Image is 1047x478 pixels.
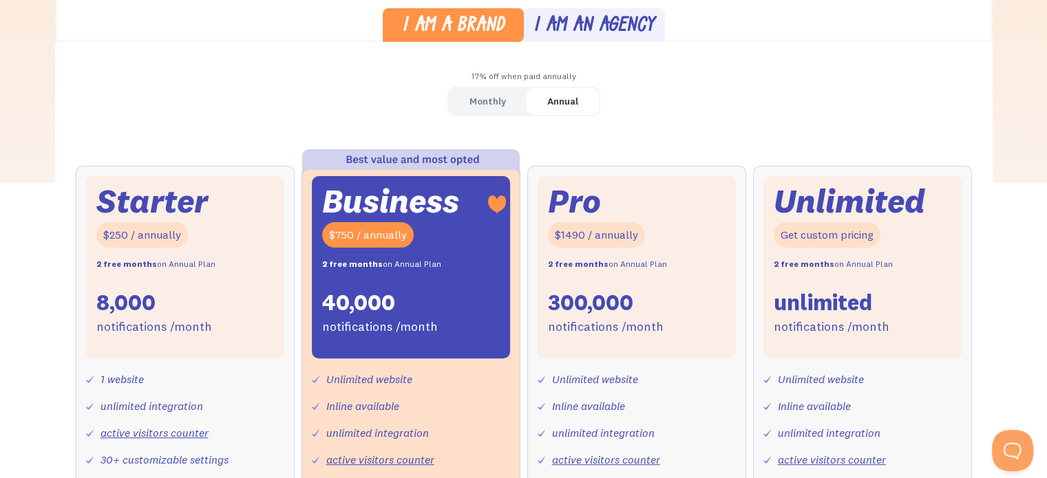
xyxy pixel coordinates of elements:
a: active visitors counter [326,453,434,466]
strong: 2 free months [548,259,609,269]
div: 17% off when paid annually [55,67,993,87]
div: 300,000 [548,288,633,317]
div: notifications /month [774,317,889,337]
div: 1 website [101,369,144,389]
div: on Annual Plan [96,254,215,274]
div: Business [322,186,459,216]
strong: 2 free months [322,259,383,269]
div: I am a brand [402,17,505,36]
div: notifications /month [322,317,438,337]
div: Monthly [469,91,506,111]
div: unlimited integration [326,423,429,443]
div: $1490 / annually [548,222,645,248]
a: active visitors counter [552,453,660,466]
div: notifications /month [548,317,664,337]
div: 30+ customizable settings [101,450,229,470]
div: Unlimited [774,186,925,216]
div: on Annual Plan [322,254,441,274]
div: Unlimited website [552,369,638,389]
div: Inline available [326,396,399,416]
div: unlimited [774,288,872,317]
div: Pro [548,186,601,216]
div: $250 / annually [96,222,188,248]
a: active visitors counter [101,426,209,439]
div: unlimited integration [101,396,203,416]
strong: 2 free months [774,259,834,269]
div: Inline available [552,396,625,416]
div: I am an agency [533,17,655,36]
div: on Annual Plan [774,254,893,274]
div: 40,000 [322,288,395,317]
div: 8,000 [96,288,156,317]
div: unlimited integration [552,423,655,443]
strong: 2 free months [96,259,157,269]
div: Unlimited website [326,369,412,389]
div: on Annual Plan [548,254,667,274]
div: Inline available [778,396,851,416]
div: Starter [96,186,208,216]
a: active visitors counter [778,453,886,466]
div: $750 / annually [322,222,414,248]
div: Annual [547,91,578,111]
div: Unlimited website [778,369,864,389]
div: unlimited integration [778,423,880,443]
div: notifications /month [96,317,212,337]
iframe: Toggle Customer Support [992,430,1033,471]
div: Get custom pricing [774,222,880,248]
